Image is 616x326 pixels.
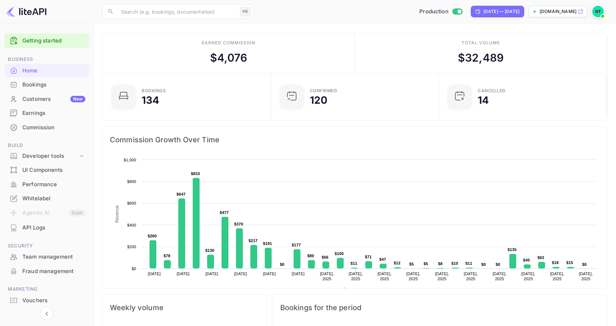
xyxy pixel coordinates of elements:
a: Fraud management [4,264,89,278]
text: [DATE] [234,272,247,276]
text: $40 [523,258,530,262]
text: $80 [307,254,314,258]
text: $0 [582,262,587,267]
div: Bookings [4,78,89,92]
text: $66 [322,255,329,259]
div: UI Components [22,166,85,174]
text: [DATE] [148,272,161,276]
div: $ 4,076 [210,50,247,66]
a: Home [4,64,89,77]
text: $135 [508,247,517,252]
div: Team management [22,253,85,261]
div: Customers [22,95,85,103]
div: Earnings [22,109,85,117]
text: [DATE], 2025 [349,272,363,281]
text: $177 [292,243,301,247]
span: Marketing [4,285,89,293]
div: Total volume [461,40,500,46]
text: $200 [127,245,136,249]
text: [DATE], 2025 [492,272,506,281]
div: Getting started [4,34,89,48]
text: Revenue [349,288,367,293]
div: Fraud management [22,267,85,276]
text: $78 [164,254,170,258]
a: Team management [4,250,89,263]
text: $11 [351,261,357,265]
text: $833 [191,171,200,176]
div: API Logs [4,221,89,235]
text: $1,000 [124,158,136,162]
text: $477 [220,210,229,215]
div: Whitelabel [4,192,89,206]
text: [DATE], 2025 [435,272,449,281]
div: Vouchers [4,294,89,308]
text: $0 [496,262,500,267]
a: Whitelabel [4,192,89,205]
text: $71 [365,255,372,259]
text: $47 [379,257,386,262]
div: Home [4,64,89,78]
text: $18 [552,260,559,265]
span: Weekly volume [110,302,259,313]
div: Developer tools [4,150,89,162]
text: $647 [177,192,186,196]
div: ⌘K [240,7,251,16]
text: $5 [409,262,414,266]
div: Team management [4,250,89,264]
a: UI Components [4,163,89,177]
text: [DATE], 2025 [464,272,478,281]
text: [DATE] [292,272,305,276]
text: [DATE], 2025 [406,272,420,281]
input: Search (e.g. bookings, documentation) [117,4,237,19]
div: $ 32,489 [458,50,504,66]
text: [DATE] [205,272,218,276]
div: CANCELLED [478,89,506,93]
div: Bookings [22,81,85,89]
a: Bookings [4,78,89,91]
text: [DATE], 2025 [320,272,334,281]
text: $12 [394,261,401,265]
text: Revenue [115,205,120,223]
text: $0 [481,262,486,267]
text: $0 [280,262,285,267]
div: Performance [4,178,89,192]
a: Performance [4,178,89,191]
text: $11 [465,261,472,265]
img: Oussama Tali [592,6,604,17]
span: Build [4,142,89,149]
text: $400 [127,223,136,227]
text: $191 [263,241,272,246]
a: Earnings [4,106,89,120]
div: Click to change the date range period [471,6,524,17]
text: [DATE], 2025 [378,272,392,281]
text: $62 [537,255,544,260]
div: Vouchers [22,296,85,305]
div: Commission [22,124,85,132]
div: 14 [478,95,489,105]
div: Bookings [142,89,166,93]
div: Performance [22,180,85,189]
text: [DATE], 2025 [550,272,564,281]
div: Home [22,67,85,75]
text: [DATE] [177,272,189,276]
div: Switch to Sandbox mode [416,8,465,16]
span: Commission Growth Over Time [110,134,600,146]
text: [DATE], 2025 [579,272,593,281]
div: Earned commission [202,40,255,46]
div: 134 [142,95,159,105]
text: $600 [127,201,136,205]
div: Commission [4,121,89,135]
div: New [70,96,85,102]
a: Commission [4,121,89,134]
text: $8 [438,262,443,266]
text: $10 [451,261,458,265]
a: Getting started [22,37,85,45]
span: Business [4,55,89,63]
text: $5 [424,262,428,266]
img: LiteAPI logo [6,6,46,17]
text: $217 [249,238,258,243]
text: $800 [127,179,136,184]
button: Collapse navigation [40,307,53,320]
